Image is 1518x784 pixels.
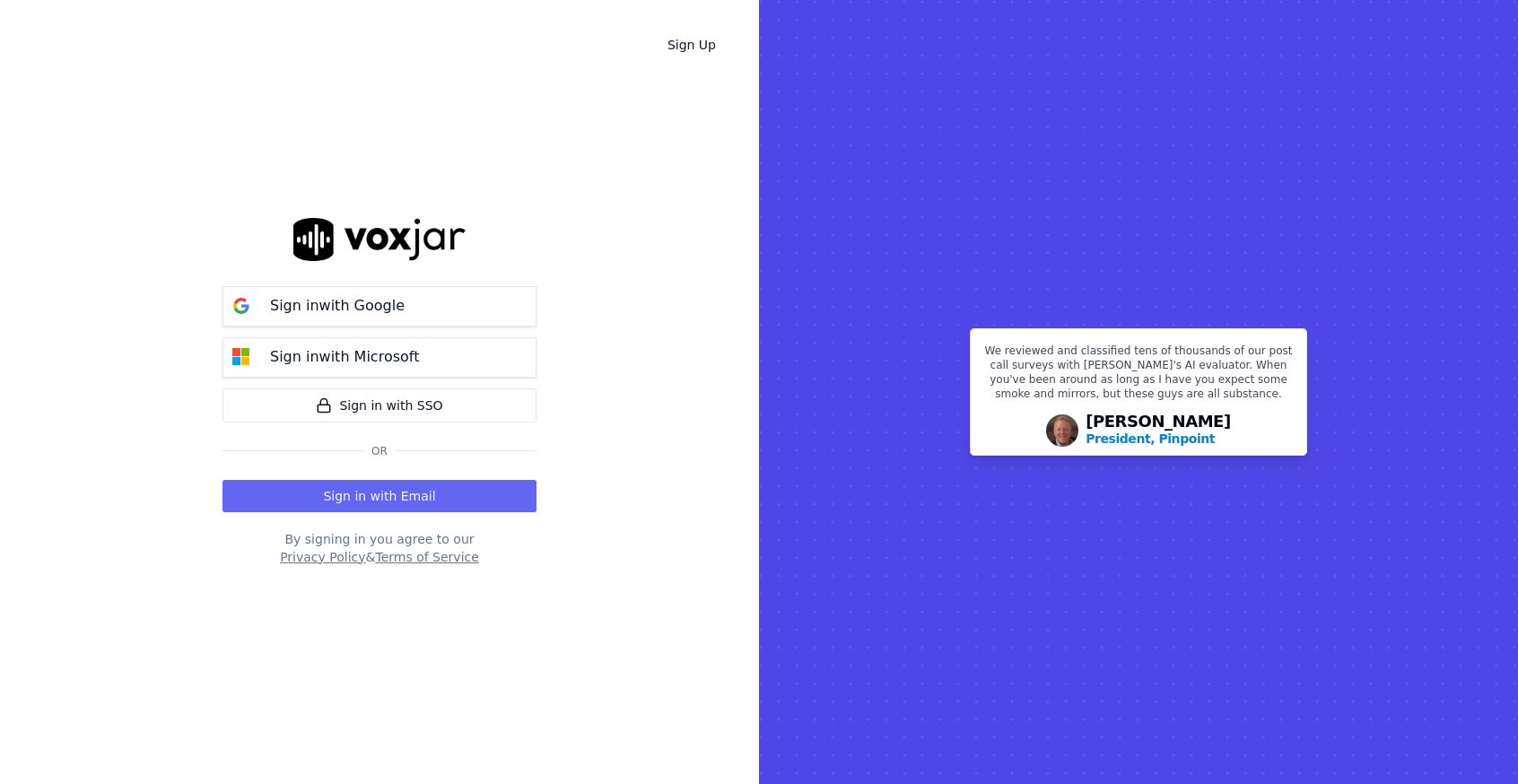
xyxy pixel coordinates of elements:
a: Sign in with SSO [222,388,537,422]
a: Sign Up [653,29,730,61]
img: google Sign in button [223,288,259,324]
button: Sign inwith Microsoft [222,337,537,378]
button: Terms of Service [375,548,478,566]
img: logo [293,218,466,260]
button: Sign in with Email [222,480,537,512]
img: microsoft Sign in button [223,339,259,375]
p: We reviewed and classified tens of thousands of our post call surveys with [PERSON_NAME]'s AI eva... [981,344,1296,408]
img: Avatar [1046,414,1078,447]
span: Or [364,444,395,458]
p: Sign in with Microsoft [270,346,419,368]
div: By signing in you agree to our & [222,530,537,566]
div: [PERSON_NAME] [1086,414,1231,448]
button: Sign inwith Google [222,286,537,327]
p: President, Pinpoint [1086,430,1215,448]
button: Privacy Policy [280,548,365,566]
p: Sign in with Google [270,295,405,317]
